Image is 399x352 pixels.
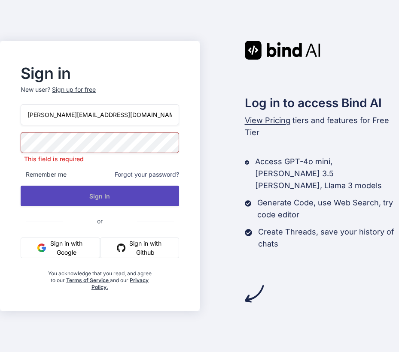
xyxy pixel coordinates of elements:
[63,211,137,232] span: or
[100,238,179,258] button: Sign in with Github
[91,277,149,290] a: Privacy Policy.
[245,41,320,60] img: Bind AI logo
[37,244,46,252] img: google
[257,197,399,221] p: Generate Code, use Web Search, try code editor
[21,104,179,125] input: Login or Email
[66,277,110,283] a: Terms of Service
[21,238,100,258] button: Sign in with Google
[21,66,179,80] h2: Sign in
[52,85,96,94] div: Sign up for free
[21,85,179,104] p: New user?
[47,265,152,291] div: You acknowledge that you read, and agree to our and our
[245,116,290,125] span: View Pricing
[117,244,125,252] img: github
[21,186,179,206] button: Sign In
[258,226,399,250] p: Create Threads, save your history of chats
[245,284,264,303] img: arrow
[255,156,399,192] p: Access GPT-4o mini, [PERSON_NAME] 3.5 [PERSON_NAME], Llama 3 models
[21,170,67,179] span: Remember me
[21,155,179,163] p: This field is required
[115,170,179,179] span: Forgot your password?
